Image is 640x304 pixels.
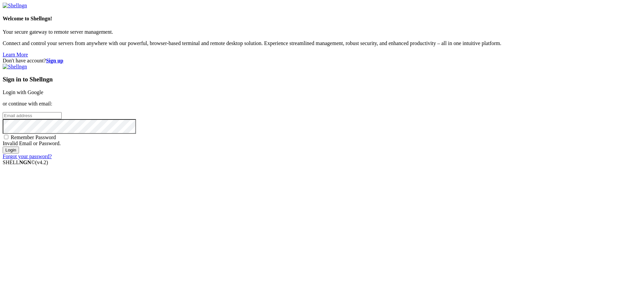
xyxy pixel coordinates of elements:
a: Learn More [3,52,28,57]
a: Sign up [46,58,63,63]
h3: Sign in to Shellngn [3,76,637,83]
p: Your secure gateway to remote server management. [3,29,637,35]
input: Login [3,146,19,154]
span: Remember Password [11,134,56,140]
div: Don't have account? [3,58,637,64]
h4: Welcome to Shellngn! [3,16,637,22]
div: Invalid Email or Password. [3,140,637,146]
img: Shellngn [3,64,27,70]
input: Remember Password [4,135,8,139]
span: 4.2.0 [35,160,48,165]
p: or continue with email: [3,101,637,107]
img: Shellngn [3,3,27,9]
b: NGN [19,160,31,165]
input: Email address [3,112,62,119]
a: Login with Google [3,89,43,95]
span: SHELL © [3,160,48,165]
a: Forgot your password? [3,154,52,159]
p: Connect and control your servers from anywhere with our powerful, browser-based terminal and remo... [3,40,637,46]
